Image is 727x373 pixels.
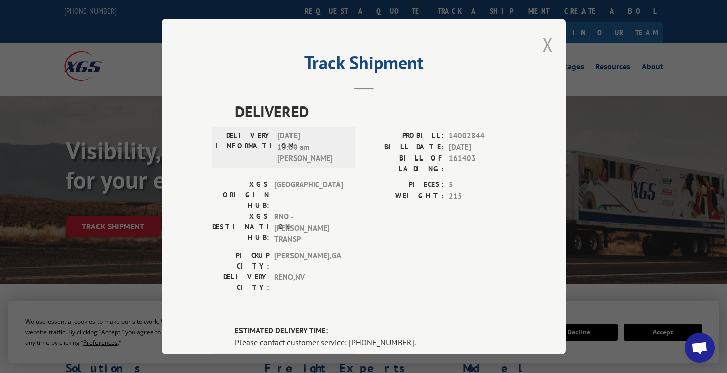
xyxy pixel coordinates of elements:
label: BILL DATE: [364,142,444,153]
span: [DATE] 10:00 am [PERSON_NAME] [277,130,346,165]
label: DELIVERY INFORMATION: [215,130,272,165]
span: [GEOGRAPHIC_DATA] [274,179,343,211]
div: Open chat [685,333,715,363]
label: PIECES: [364,179,444,191]
span: 14002844 [449,130,515,142]
span: 161403 [449,153,515,174]
span: DELIVERED [235,100,515,123]
span: [DATE] [449,142,515,153]
span: 215 [449,191,515,202]
span: RENO , NV [274,272,343,293]
span: [PERSON_NAME] , GA [274,250,343,272]
span: 5 [449,179,515,191]
label: DELIVERY CITY: [212,272,269,293]
span: RNO - [PERSON_NAME] TRANSP [274,211,343,245]
label: ESTIMATED DELIVERY TIME: [235,325,515,337]
label: WEIGHT: [364,191,444,202]
label: PROBILL: [364,130,444,142]
label: PICKUP CITY: [212,250,269,272]
label: BILL OF LADING: [364,153,444,174]
button: Close modal [542,31,553,58]
label: XGS DESTINATION HUB: [212,211,269,245]
label: XGS ORIGIN HUB: [212,179,269,211]
div: Please contact customer service: [PHONE_NUMBER]. [235,336,515,348]
h2: Track Shipment [212,56,515,75]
